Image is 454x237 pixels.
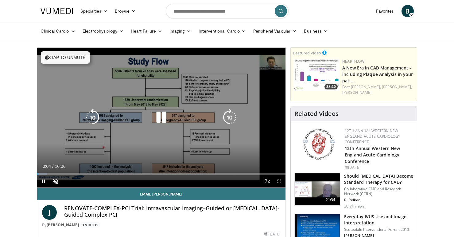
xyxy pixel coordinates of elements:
a: Peripheral Vascular [250,25,300,37]
a: Imaging [166,25,195,37]
a: B [402,5,414,17]
a: [PERSON_NAME], [351,84,381,89]
span: 38:20 [324,84,338,89]
a: A New Era in CAD Management - including Plaque Analysis in your pati… [342,65,413,84]
p: Collaborative CME and Research Network (CCRN) [344,187,413,196]
h3: Should [MEDICAL_DATA] Become Standard Therapy for CAD? [344,173,413,185]
button: Fullscreen [273,175,285,188]
a: Electrophysiology [79,25,127,37]
video-js: Video Player [37,48,286,188]
div: [DATE] [345,165,412,170]
a: [PERSON_NAME], [382,84,412,89]
input: Search topics, interventions [166,4,289,18]
span: 16:06 [55,164,65,169]
a: Interventional Cardio [195,25,250,37]
button: Pause [37,175,49,188]
h3: Everyday IVUS Use and Image Interpretation [344,214,413,226]
a: 12th Annual Western New England Acute Cardiology Conference [345,145,400,164]
img: 738d0e2d-290f-4d89-8861-908fb8b721dc.150x105_q85_crop-smart_upscale.jpg [293,59,339,91]
a: Heart Failure [127,25,166,37]
img: eb63832d-2f75-457d-8c1a-bbdc90eb409c.150x105_q85_crop-smart_upscale.jpg [295,173,340,205]
div: Feat. [342,84,414,95]
a: Business [300,25,332,37]
a: Browse [111,5,139,17]
h4: RENOVATE-COMPLEX-PCI Trial: Intravascular Imaging–Guided or [MEDICAL_DATA]-Guided Complex PCI [64,205,281,218]
img: 0954f259-7907-4053-a817-32a96463ecc8.png.150x105_q85_autocrop_double_scale_upscale_version-0.2.png [302,128,336,160]
a: Favorites [372,5,398,17]
div: Progress Bar [37,173,286,175]
a: Clinical Cardio [37,25,79,37]
a: Specialties [77,5,111,17]
a: 38:20 [293,59,339,91]
a: Email [PERSON_NAME] [37,188,286,200]
a: 12th Annual Western New England Acute Cardiology Conference [345,128,400,144]
p: 20.7K views [344,204,364,209]
span: 21:34 [323,197,338,203]
small: Featured Video [293,50,321,56]
h4: Related Videos [294,110,339,117]
a: J [42,205,57,220]
a: 3 Videos [80,222,100,227]
button: Playback Rate [261,175,273,188]
div: By [42,222,281,228]
p: P. Ridker [344,198,413,203]
img: VuMedi Logo [41,8,73,14]
button: Unmute [49,175,62,188]
span: 0:04 [43,164,51,169]
p: Scottsdale Interventional Forum 2013 [344,227,413,232]
span: / [52,164,54,169]
a: [PERSON_NAME] [342,90,371,95]
a: 21:34 Should [MEDICAL_DATA] Become Standard Therapy for CAD? Collaborative CME and Research Netwo... [294,173,413,209]
button: Tap to unmute [41,51,90,64]
a: Heartflow [342,59,364,64]
div: [DATE] [264,231,281,237]
a: [PERSON_NAME] [47,222,79,227]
